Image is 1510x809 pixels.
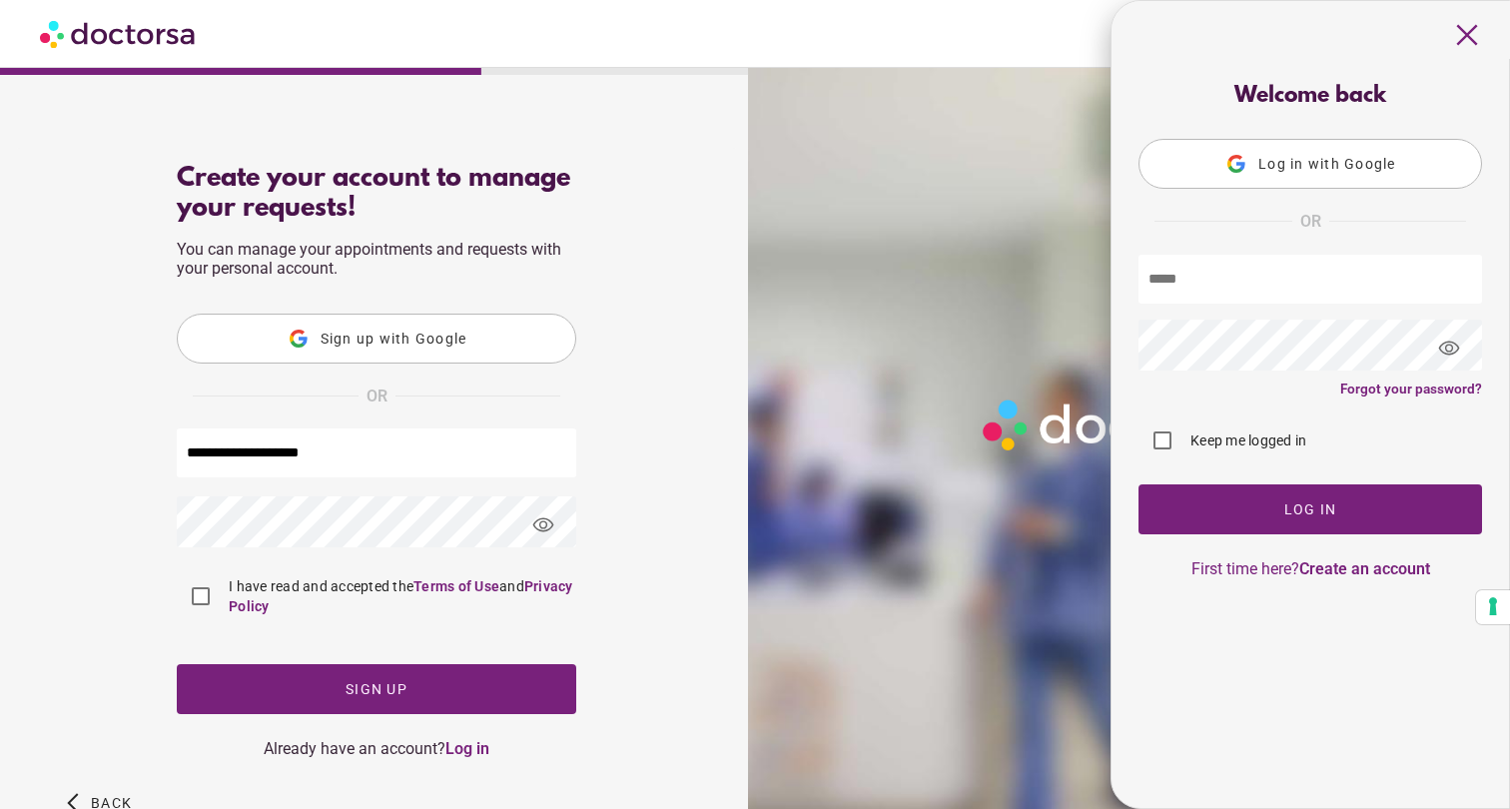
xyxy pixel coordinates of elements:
[225,576,576,616] label: I have read and accepted the and
[1186,430,1306,450] label: Keep me logged in
[177,739,576,758] div: Already have an account?
[1138,559,1482,578] p: First time here?
[1138,484,1482,534] button: Log In
[1138,84,1482,109] div: Welcome back
[1300,209,1321,235] span: OR
[1340,381,1482,397] a: Forgot your password?
[1258,156,1396,172] span: Log in with Google
[1476,590,1510,624] button: Your consent preferences for tracking technologies
[445,739,489,758] a: Log in
[1284,501,1337,517] span: Log In
[367,384,387,409] span: OR
[1448,16,1486,54] span: close
[40,11,198,56] img: Doctorsa.com
[177,240,576,278] p: You can manage your appointments and requests with your personal account.
[1138,139,1482,189] button: Log in with Google
[975,392,1276,458] img: Logo-Doctorsa-trans-White-partial-flat.png
[516,498,570,552] span: visibility
[177,164,576,224] div: Create your account to manage your requests!
[1422,322,1476,376] span: visibility
[321,331,467,347] span: Sign up with Google
[229,578,573,614] a: Privacy Policy
[1299,559,1430,578] a: Create an account
[177,664,576,714] button: Sign up
[177,314,576,364] button: Sign up with Google
[346,681,407,697] span: Sign up
[413,578,499,594] a: Terms of Use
